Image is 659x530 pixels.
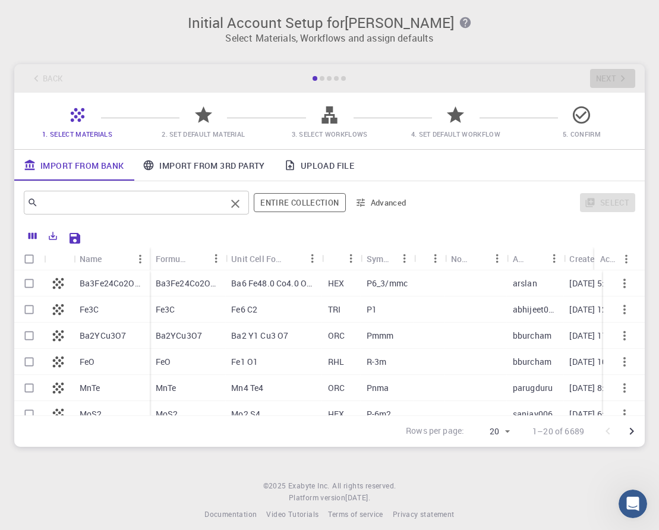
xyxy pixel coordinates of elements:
p: Select Materials, Workflows and assign defaults [21,31,638,45]
p: [DATE] 8:24 [569,382,614,394]
p: FeO [156,356,171,368]
p: P-6m2 [367,408,392,420]
button: Export [43,226,63,245]
p: [DATE] 12:58 [569,304,619,316]
button: Columns [23,226,43,245]
a: [DATE]. [345,492,370,504]
button: Menu [544,249,563,268]
div: Created [569,247,599,270]
a: Video Tutorials [266,509,319,520]
button: Menu [206,249,225,268]
a: Upload File [275,150,364,181]
div: Lattice [322,247,361,270]
h3: Initial Account Setup for [PERSON_NAME] [21,14,638,31]
p: Fe1 O1 [231,356,258,368]
p: [DATE] 6:52 [569,408,614,420]
button: Clear [226,194,245,213]
button: Advanced [351,193,412,212]
p: Fe3C [80,304,99,316]
a: Import From Bank [14,150,133,181]
span: All rights reserved. [332,480,396,492]
div: Account [513,247,526,270]
p: Mn4 Te4 [231,382,263,394]
p: TRI [328,304,340,316]
p: HEX [328,408,344,420]
button: Menu [488,249,507,268]
span: Documentation [204,509,257,519]
span: 5. Confirm [563,130,601,138]
p: Pnma [367,382,389,394]
span: Privacy statement [393,509,455,519]
button: Menu [303,249,322,268]
a: Documentation [204,509,257,520]
p: Fe6 C2 [231,304,257,316]
p: R-3m [367,356,387,368]
button: Sort [469,249,488,268]
p: Ba2 Y1 Cu3 O7 [231,330,288,342]
p: Pmmm [367,330,394,342]
span: Terms of service [328,509,383,519]
span: Platform version [289,492,345,504]
div: Actions [600,247,617,270]
div: Tags [414,247,445,270]
button: Sort [187,249,206,268]
p: MoS2 [80,408,102,420]
span: [DATE] . [345,493,370,502]
p: 1–20 of 6689 [532,425,584,437]
div: 20 [469,423,513,440]
p: RHL [328,356,344,368]
button: Menu [342,249,361,268]
div: Icon [44,247,74,270]
div: Non-periodic [451,247,469,270]
span: Video Tutorials [266,509,319,519]
button: Sort [328,249,347,268]
div: Formula [156,247,188,270]
button: Save Explorer Settings [63,226,87,250]
span: 3. Select Workflows [292,130,368,138]
span: 2. Set Default Material [162,130,245,138]
p: Ba3Fe24Co2O41 [156,277,220,289]
span: Filter throughout whole library including sets (folders) [254,193,345,212]
p: Ba6 Fe48.0 Co4.0 O82 [231,277,316,289]
button: Menu [426,249,445,268]
p: MnTe [156,382,176,394]
p: HEX [328,277,344,289]
p: bburcham [513,356,551,368]
button: Entire collection [254,193,345,212]
button: Sort [102,250,121,269]
div: Account [507,247,564,270]
span: 4. Set Default Workflow [411,130,500,138]
p: sanjay006 [513,408,553,420]
p: [DATE] 10:31 [569,356,619,368]
p: Ba3Fe24Co2O41 [80,277,144,289]
p: abhijeet011 [513,304,558,316]
div: Non-periodic [445,247,507,270]
button: Sort [525,249,544,268]
span: Support [25,8,68,19]
div: Name [74,247,150,270]
iframe: Intercom live chat [619,490,647,518]
div: Formula [150,247,226,270]
p: P1 [367,304,377,316]
a: Terms of service [328,509,383,520]
div: Unit Cell Formula [225,247,321,270]
div: Name [80,247,102,270]
p: [DATE] 5:57 [569,277,614,289]
div: Unit Cell Formula [231,247,283,270]
button: Menu [131,250,150,269]
div: Symmetry [361,247,414,270]
p: Ba2YCu3O7 [80,330,126,342]
div: Actions [594,247,636,270]
p: FeO [80,356,94,368]
span: 1. Select Materials [42,130,112,138]
p: bburcham [513,330,551,342]
span: Exabyte Inc. [288,481,330,490]
span: © 2025 [263,480,288,492]
p: ORC [328,382,345,394]
button: Sort [284,249,303,268]
p: MnTe [80,382,100,394]
button: Go to next page [620,419,644,443]
p: ORC [328,330,345,342]
a: Privacy statement [393,509,455,520]
button: Menu [395,249,414,268]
